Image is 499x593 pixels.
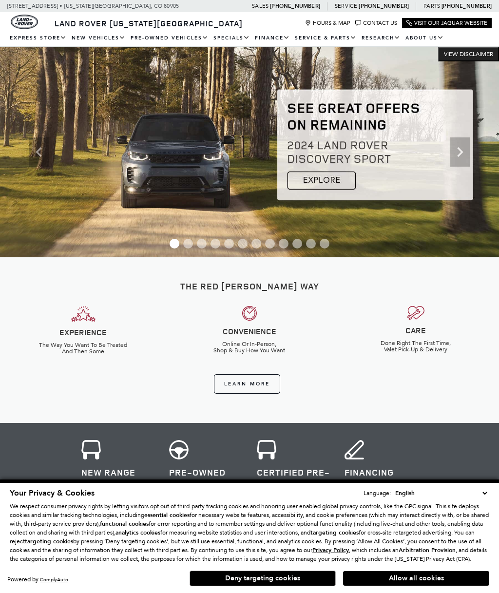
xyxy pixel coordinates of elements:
a: [PHONE_NUMBER] [359,2,409,10]
div: Next [450,137,470,167]
strong: EXPERIENCE [59,327,107,338]
strong: functional cookies [100,520,149,528]
a: EXPRESS STORE [7,30,69,47]
a: Land Rover [US_STATE][GEOGRAPHIC_DATA] [49,18,249,29]
a: Research [359,30,403,47]
a: New Vehicles [69,30,128,47]
select: Language Select [393,488,489,498]
span: VIEW DISCLAIMER [444,50,493,58]
strong: CARE [405,325,426,336]
img: cta-icon-newvehicles [81,440,101,459]
a: [PHONE_NUMBER] [270,2,320,10]
a: Finance [252,30,292,47]
strong: Arbitration Provision [399,546,456,554]
strong: targeting cookies [25,537,73,545]
h3: Certified Pre-Owned Vehicles [257,467,330,499]
span: Go to slide 12 [320,239,329,249]
span: Go to slide 7 [251,239,261,249]
span: Go to slide 9 [279,239,288,249]
span: Go to slide 5 [224,239,234,249]
div: Previous [29,137,49,167]
span: Go to slide 2 [183,239,193,249]
strong: analytics cookies [115,529,160,536]
span: Go to slide 6 [238,239,248,249]
h3: Pre-Owned Vehicles [169,467,242,488]
a: About Us [403,30,446,47]
h3: Financing [345,467,418,478]
div: Powered by [7,576,68,583]
div: Language: [364,490,391,496]
span: Go to slide 8 [265,239,275,249]
a: Service & Parts [292,30,359,47]
a: Pre-Owned Vehicles Land Rover [US_STATE][GEOGRAPHIC_DATA] has a great selection of pre-owned vehi... [162,433,249,578]
h3: New Range Rover, Defender, Discovery [81,467,154,510]
a: Certified Pre-Owned Vehicles Land Rover [US_STATE][GEOGRAPHIC_DATA] has a great selection of cert... [249,433,337,578]
a: ComplyAuto [40,576,68,583]
span: Go to slide 1 [170,239,179,249]
span: Go to slide 10 [292,239,302,249]
img: cta-icon-financing [345,440,364,459]
p: We respect consumer privacy rights by letting visitors opt out of third-party tracking cookies an... [10,502,489,563]
a: Specials [211,30,252,47]
span: Land Rover [US_STATE][GEOGRAPHIC_DATA] [55,18,243,29]
button: Allow all cookies [343,571,489,586]
a: New Range Rover, Defender, Discovery Experience the joy of owning a brand new Range Rover, Defend... [74,433,162,578]
button: VIEW DISCLAIMER [438,47,499,61]
u: Privacy Policy [312,546,349,554]
nav: Main Navigation [7,30,492,47]
strong: targeting cookies [310,529,359,536]
strong: essential cookies [144,511,190,519]
h6: The Way You Want To Be Treated And Then Some [7,342,159,355]
span: Your Privacy & Cookies [10,488,95,498]
h6: Done Right The First Time, Valet Pick-Up & Delivery [340,340,492,353]
span: Go to slide 3 [197,239,207,249]
a: Hours & Map [305,20,350,26]
a: Financing Get approved [DATE] and drive off in a new or used vehicle. [337,433,425,578]
h6: Online Or In-Person, Shop & Buy How You Want [173,341,325,354]
img: cta-icon-usedvehicles [169,440,189,459]
strong: CONVENIENCE [223,326,276,337]
a: land-rover [11,15,38,29]
a: Learn More [214,374,280,394]
a: Privacy Policy [312,547,349,554]
a: [STREET_ADDRESS] • [US_STATE][GEOGRAPHIC_DATA], CO 80905 [7,3,179,9]
a: [PHONE_NUMBER] [441,2,492,10]
img: Land Rover [11,15,38,29]
h2: The Red [PERSON_NAME] Way [7,282,492,291]
a: Pre-Owned Vehicles [128,30,211,47]
span: Go to slide 4 [211,239,220,249]
span: Go to slide 11 [306,239,316,249]
a: Visit Our Jaguar Website [406,20,487,26]
a: Contact Us [355,20,397,26]
button: Deny targeting cookies [190,571,336,586]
